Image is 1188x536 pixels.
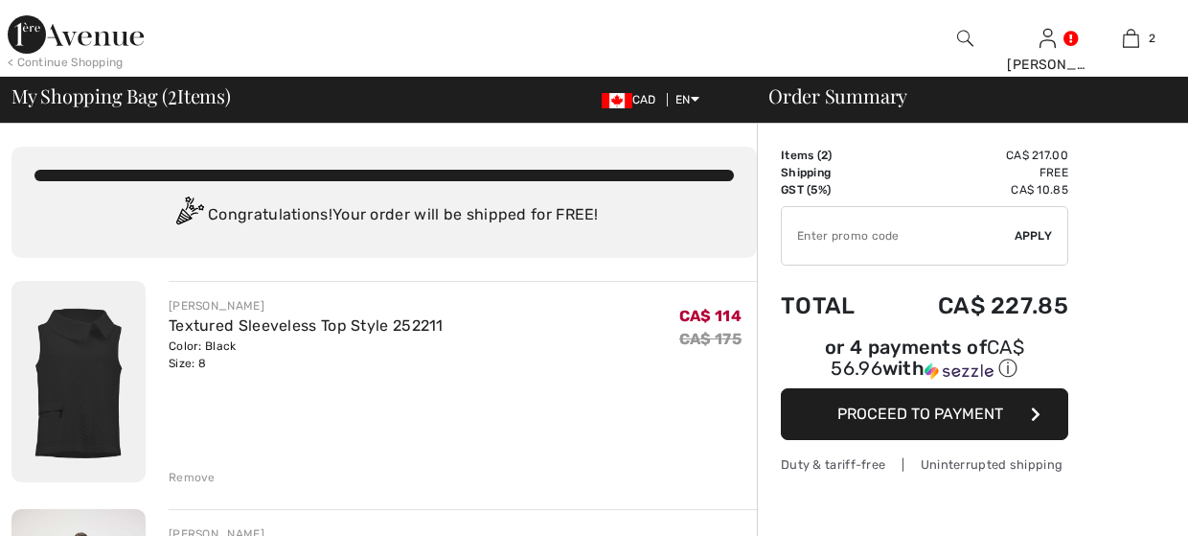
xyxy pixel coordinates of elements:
span: CA$ 56.96 [831,336,1024,380]
div: Duty & tariff-free | Uninterrupted shipping [781,455,1068,474]
div: [PERSON_NAME] [169,297,444,315]
button: Proceed to Payment [781,388,1068,440]
td: CA$ 217.00 [885,147,1068,164]
td: CA$ 10.85 [885,181,1068,198]
div: or 4 payments ofCA$ 56.96withSezzle Click to learn more about Sezzle [781,338,1068,388]
span: CA$ 114 [679,307,742,325]
img: Sezzle [925,362,994,380]
td: CA$ 227.85 [885,273,1068,338]
span: Proceed to Payment [837,405,1003,423]
img: search the website [957,27,973,50]
div: or 4 payments of with [781,338,1068,382]
td: Total [781,273,885,338]
img: Textured Sleeveless Top Style 252211 [11,281,146,482]
a: 2 [1090,27,1172,50]
span: My Shopping Bag ( Items) [11,86,231,105]
input: Promo code [782,207,1015,265]
div: Color: Black Size: 8 [169,338,444,372]
img: Congratulation2.svg [170,197,208,235]
a: Sign In [1039,29,1056,47]
span: 2 [168,82,177,106]
div: < Continue Shopping [8,54,124,71]
td: Free [885,164,1068,181]
s: CA$ 175 [679,330,742,348]
div: Remove [169,469,216,486]
td: Items ( ) [781,147,885,164]
td: Shipping [781,164,885,181]
span: CAD [602,93,664,106]
span: 2 [1149,30,1155,47]
td: GST (5%) [781,181,885,198]
span: 2 [821,149,828,162]
span: EN [675,93,699,106]
span: Apply [1015,227,1053,245]
img: 1ère Avenue [8,15,144,54]
div: Congratulations! Your order will be shipped for FREE! [34,197,734,235]
a: Textured Sleeveless Top Style 252211 [169,316,444,335]
div: Order Summary [745,86,1177,105]
img: My Bag [1123,27,1139,50]
div: [PERSON_NAME] [1007,55,1088,75]
img: Canadian Dollar [602,93,632,108]
img: My Info [1039,27,1056,50]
